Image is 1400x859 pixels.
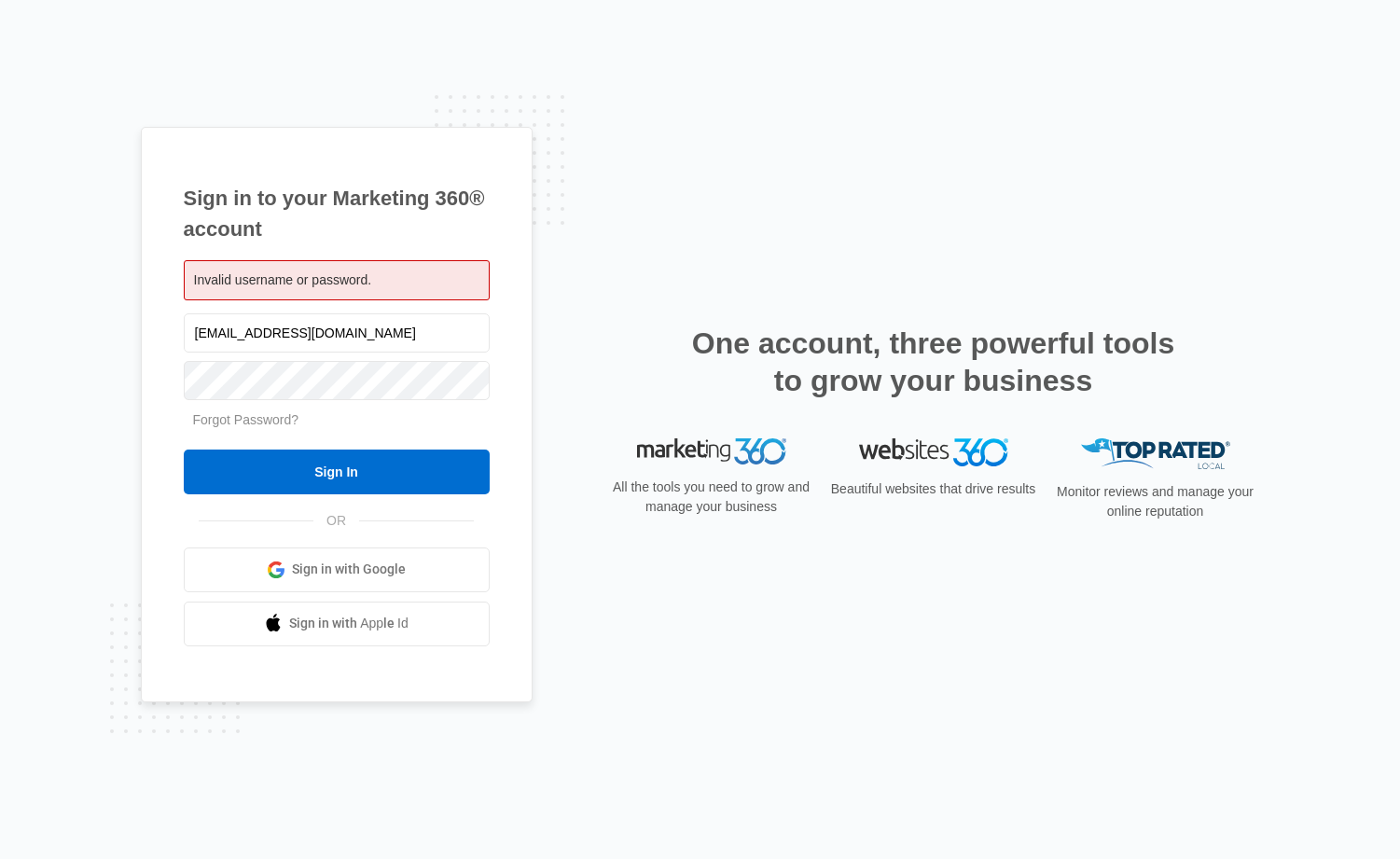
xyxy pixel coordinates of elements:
p: Monitor reviews and manage your online reputation [1051,482,1260,521]
a: Sign in with Apple Id [184,602,490,646]
input: Email [184,313,490,353]
span: Invalid username or password. [194,272,372,287]
span: Sign in with Apple Id [289,614,409,633]
h1: Sign in to your Marketing 360® account [184,183,490,244]
img: Websites 360 [859,438,1008,465]
p: All the tools you need to grow and manage your business [607,478,816,517]
input: Sign In [184,450,490,494]
p: Beautiful websites that drive results [829,479,1038,499]
h2: One account, three powerful tools to grow your business [686,325,1181,399]
img: Marketing 360 [637,438,786,464]
a: Sign in with Google [184,547,490,592]
span: OR [313,511,359,531]
a: Forgot Password? [193,412,299,427]
img: Top Rated Local [1081,438,1230,469]
span: Sign in with Google [292,560,406,579]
